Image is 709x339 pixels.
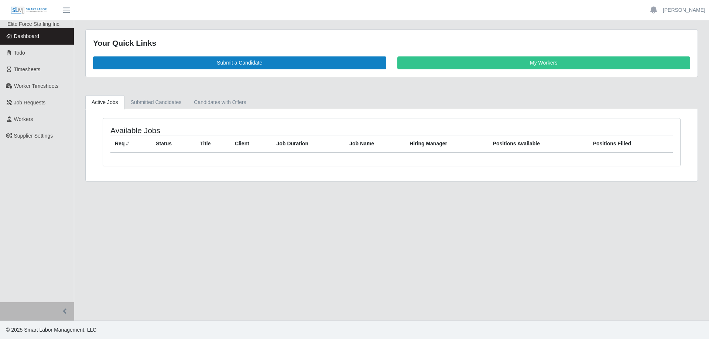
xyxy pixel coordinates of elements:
[405,135,489,152] th: Hiring Manager
[14,100,46,105] span: Job Requests
[124,95,188,110] a: Submitted Candidates
[589,135,673,152] th: Positions Filled
[10,6,47,14] img: SLM Logo
[230,135,272,152] th: Client
[85,95,124,110] a: Active Jobs
[14,83,58,89] span: Worker Timesheets
[93,37,690,49] div: Your Quick Links
[14,66,41,72] span: Timesheets
[14,50,25,56] span: Todo
[151,135,196,152] th: Status
[188,95,252,110] a: Candidates with Offers
[93,56,386,69] a: Submit a Candidate
[110,135,151,152] th: Req #
[14,116,33,122] span: Workers
[663,6,705,14] a: [PERSON_NAME]
[110,126,338,135] h4: Available Jobs
[397,56,691,69] a: My Workers
[272,135,345,152] th: Job Duration
[489,135,589,152] th: Positions Available
[345,135,405,152] th: Job Name
[7,21,61,27] span: Elite Force Staffing Inc.
[196,135,230,152] th: Title
[6,327,96,333] span: © 2025 Smart Labor Management, LLC
[14,33,40,39] span: Dashboard
[14,133,53,139] span: Supplier Settings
